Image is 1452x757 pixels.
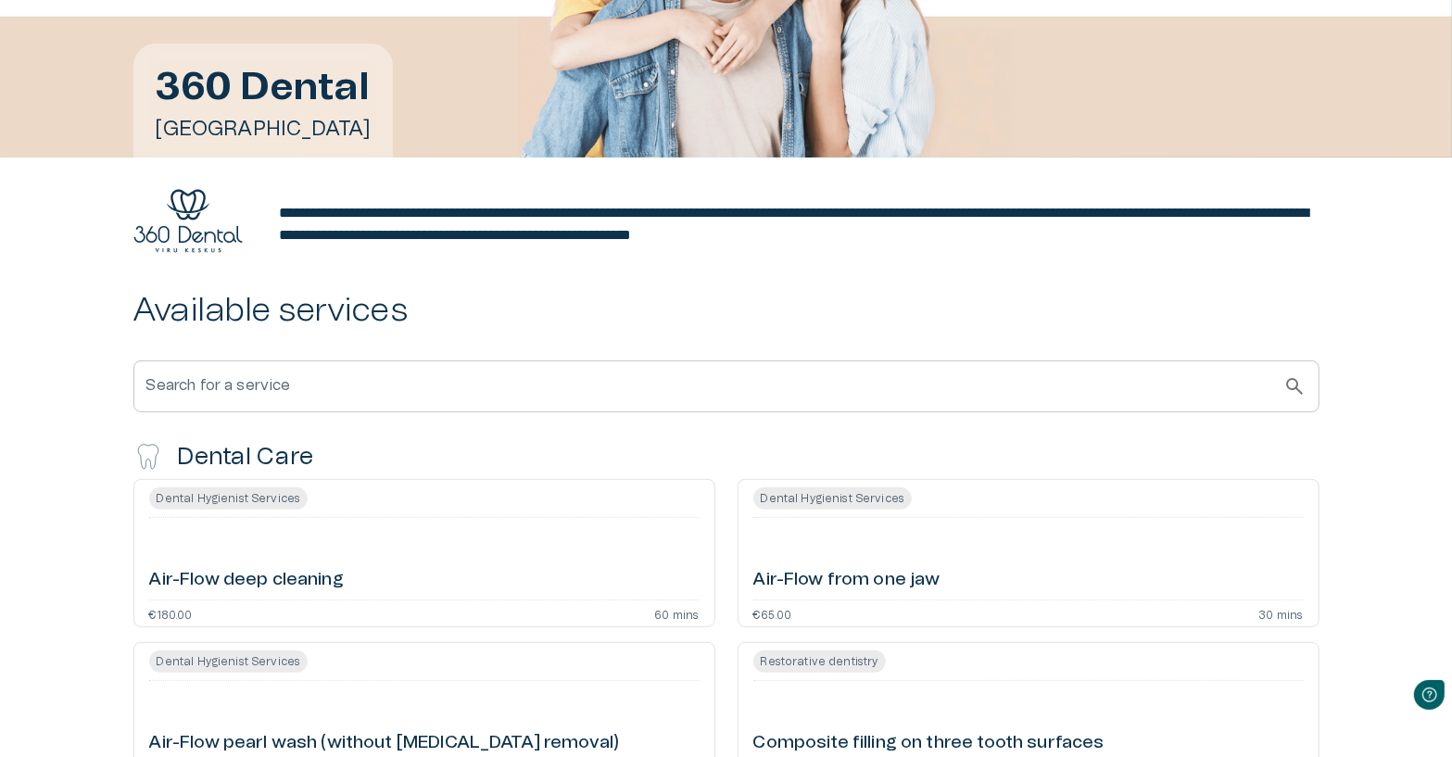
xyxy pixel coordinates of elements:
h2: Available services [133,291,1319,331]
span: search [1284,375,1307,397]
iframe: Help widget launcher [1307,673,1452,725]
img: 360 Dental logo [133,189,243,253]
p: €65.00 [753,608,792,619]
span: Dental Hygienist Services [149,653,309,670]
h4: Dental Care [178,442,314,472]
p: €180.00 [149,608,193,619]
h6: Air-Flow deep cleaning [149,568,344,593]
p: 30 mins [1258,608,1303,619]
h6: Air-Flow from one jaw [753,568,941,593]
span: Dental Hygienist Services [753,490,913,507]
h1: 360 Dental [156,66,372,108]
p: 60 mins [654,608,699,619]
span: Dental Hygienist Services [149,490,309,507]
a: Navigate to Air-Flow deep cleaning [133,479,715,627]
h6: Composite filling on three tooth surfaces [753,731,1105,756]
div: editable markdown [280,202,1319,246]
h5: [GEOGRAPHIC_DATA] [156,116,372,143]
h6: Air-Flow pearl wash (without [MEDICAL_DATA] removal) [149,731,620,756]
span: Restorative dentistry [753,653,886,670]
a: Navigate to Air-Flow from one jaw [738,479,1319,627]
